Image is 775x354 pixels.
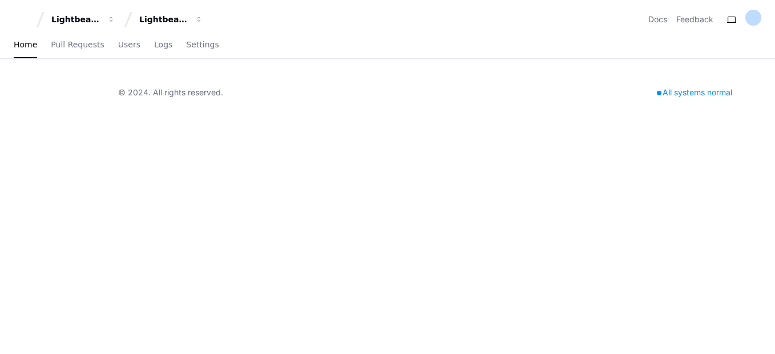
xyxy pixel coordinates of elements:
a: Users [118,32,140,58]
span: Users [118,41,140,48]
span: Pull Requests [51,41,104,48]
button: Lightbeam Health [47,9,120,30]
div: All systems normal [650,85,739,100]
span: Settings [186,41,219,48]
a: Settings [186,32,219,58]
div: © 2024. All rights reserved. [118,87,223,98]
a: Logs [154,32,172,58]
div: Lightbeam Health [51,14,100,25]
a: Docs [648,14,667,25]
span: Home [14,41,37,48]
a: Pull Requests [51,32,104,58]
a: Home [14,32,37,58]
span: Logs [154,41,172,48]
div: Lightbeam Health Solutions [139,14,188,25]
button: Feedback [676,14,713,25]
button: Lightbeam Health Solutions [135,9,208,30]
